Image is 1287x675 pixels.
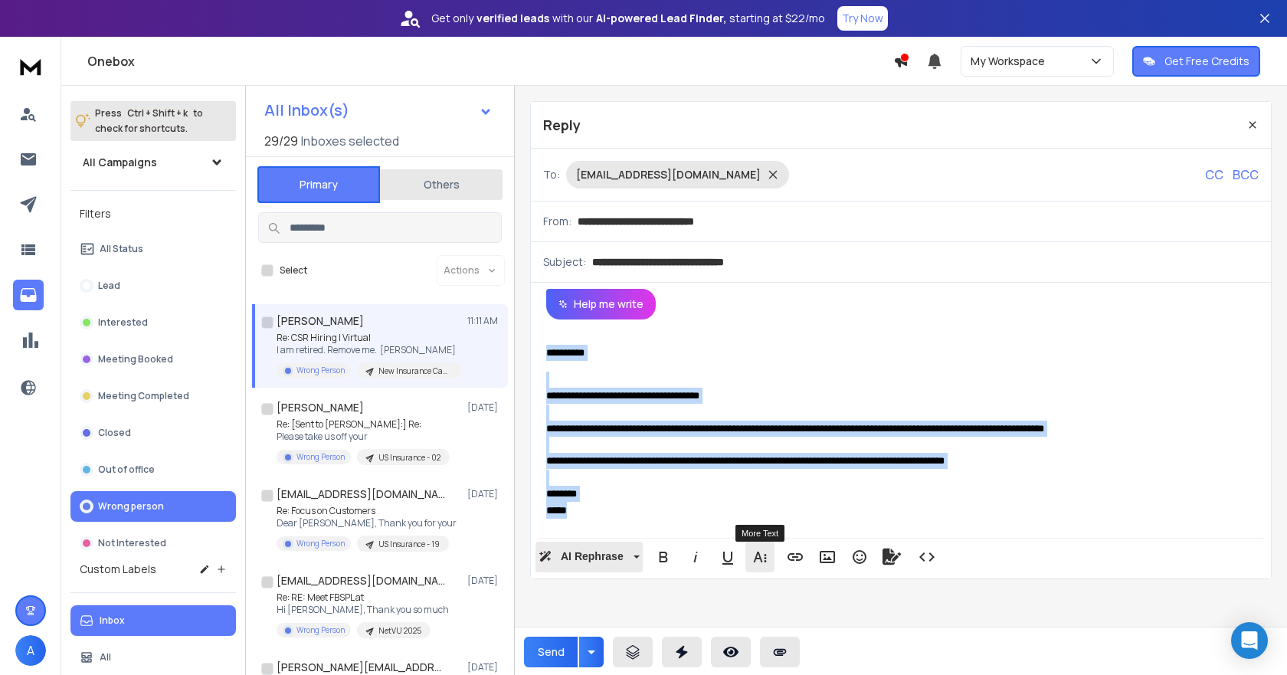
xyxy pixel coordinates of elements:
[543,214,571,229] p: From:
[296,624,345,636] p: Wrong Person
[277,573,445,588] h1: [EMAIL_ADDRESS][DOMAIN_NAME]
[83,155,157,170] h1: All Campaigns
[877,542,906,572] button: Signature
[467,575,502,587] p: [DATE]
[378,539,440,550] p: US Insurance - 19
[378,365,452,377] p: New Insurance Campaign - Gmail Accounts
[70,307,236,338] button: Interested
[98,427,131,439] p: Closed
[467,315,502,327] p: 11:11 AM
[277,418,450,431] p: Re: [Sent to [PERSON_NAME]:] Re:
[524,637,578,667] button: Send
[125,104,190,122] span: Ctrl + Shift + k
[98,464,155,476] p: Out of office
[467,488,502,500] p: [DATE]
[1132,46,1260,77] button: Get Free Credits
[296,538,345,549] p: Wrong Person
[296,451,345,463] p: Wrong Person
[1231,622,1268,659] div: Open Intercom Messenger
[467,661,502,673] p: [DATE]
[100,651,111,664] p: All
[80,562,156,577] h3: Custom Labels
[277,591,449,604] p: Re: RE: Meet FBSPL at
[543,167,560,182] p: To:
[277,505,457,517] p: Re: Focus on Customers
[546,289,656,319] button: Help me write
[15,52,46,80] img: logo
[1164,54,1249,69] p: Get Free Credits
[735,525,784,542] div: More Text
[15,635,46,666] button: A
[378,452,440,464] p: US Insurance - 02
[1205,165,1223,184] p: CC
[98,353,173,365] p: Meeting Booked
[842,11,883,26] p: Try Now
[912,542,942,572] button: Code View
[280,264,307,277] label: Select
[257,166,380,203] button: Primary
[1233,165,1259,184] p: BCC
[95,106,203,136] p: Press to check for shortcuts.
[576,167,761,182] p: [EMAIL_ADDRESS][DOMAIN_NAME]
[476,11,549,26] strong: verified leads
[98,280,120,292] p: Lead
[467,401,502,414] p: [DATE]
[70,381,236,411] button: Meeting Completed
[277,400,364,415] h1: [PERSON_NAME]
[100,243,143,255] p: All Status
[277,487,445,502] h1: [EMAIL_ADDRESS][DOMAIN_NAME]
[971,54,1051,69] p: My Workspace
[543,114,581,136] p: Reply
[277,517,457,529] p: Dear [PERSON_NAME], Thank you for your
[596,11,726,26] strong: AI-powered Lead Finder,
[380,168,503,202] button: Others
[277,313,364,329] h1: [PERSON_NAME]
[837,6,888,31] button: Try Now
[70,642,236,673] button: All
[277,604,449,616] p: Hi [PERSON_NAME], Thank you so much
[277,344,460,356] p: I am retired. Remove me. [PERSON_NAME]
[70,344,236,375] button: Meeting Booked
[70,270,236,301] button: Lead
[70,454,236,485] button: Out of office
[558,550,627,563] span: AI Rephrase
[70,147,236,178] button: All Campaigns
[87,52,893,70] h1: Onebox
[378,625,421,637] p: NetVU 2025
[98,500,164,513] p: Wrong person
[277,431,450,443] p: Please take us off your
[98,316,148,329] p: Interested
[543,254,586,270] p: Subject:
[535,542,643,572] button: AI Rephrase
[100,614,125,627] p: Inbox
[98,390,189,402] p: Meeting Completed
[813,542,842,572] button: Insert Image (Ctrl+P)
[70,418,236,448] button: Closed
[845,542,874,572] button: Emoticons
[301,132,399,150] h3: Inboxes selected
[252,95,505,126] button: All Inbox(s)
[264,132,298,150] span: 29 / 29
[70,491,236,522] button: Wrong person
[264,103,349,118] h1: All Inbox(s)
[98,537,166,549] p: Not Interested
[781,542,810,572] button: Insert Link (Ctrl+K)
[70,605,236,636] button: Inbox
[431,11,825,26] p: Get only with our starting at $22/mo
[70,528,236,559] button: Not Interested
[70,234,236,264] button: All Status
[296,365,345,376] p: Wrong Person
[277,332,460,344] p: Re: CSR Hiring | Virtual
[277,660,445,675] h1: [PERSON_NAME][EMAIL_ADDRESS][DOMAIN_NAME]
[70,203,236,224] h3: Filters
